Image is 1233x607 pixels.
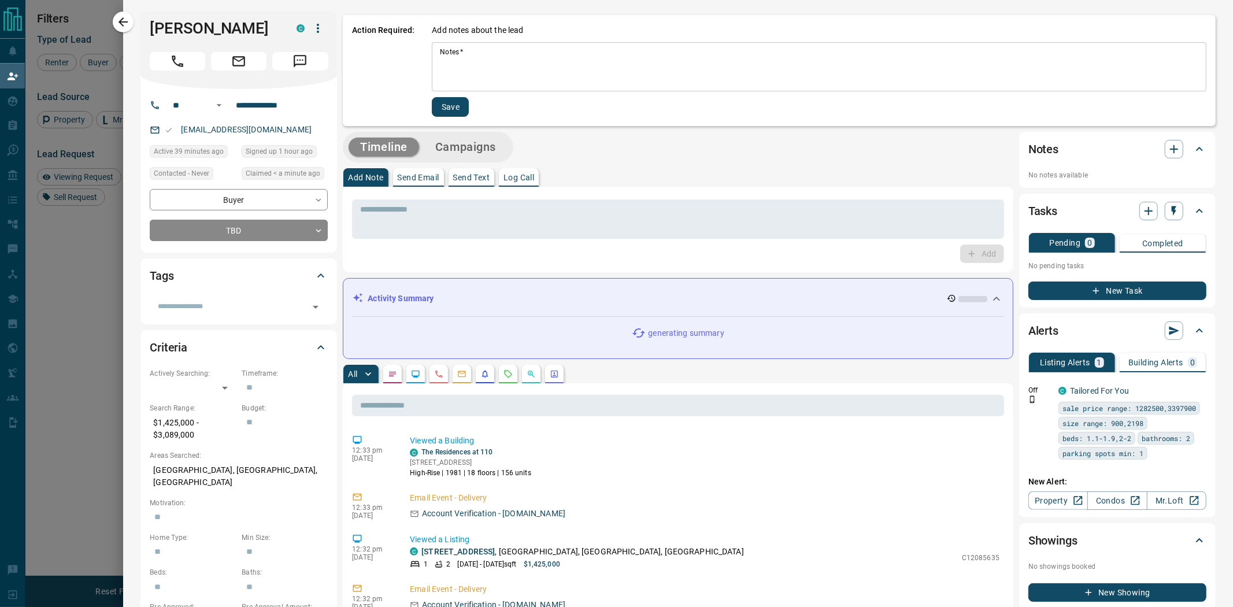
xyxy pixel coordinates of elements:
[457,369,466,379] svg: Emails
[527,369,536,379] svg: Opportunities
[154,146,224,157] span: Active 39 minutes ago
[150,267,173,285] h2: Tags
[410,435,999,447] p: Viewed a Building
[410,547,418,556] div: condos.ca
[458,559,517,569] p: [DATE] - [DATE] sqft
[150,498,328,508] p: Motivation:
[1028,257,1206,275] p: No pending tasks
[1087,239,1092,247] p: 0
[411,369,420,379] svg: Lead Browsing Activity
[503,369,513,379] svg: Requests
[150,338,187,357] h2: Criteria
[1147,491,1206,510] a: Mr.Loft
[1028,317,1206,345] div: Alerts
[648,327,724,339] p: generating summary
[150,413,236,445] p: $1,425,000 - $3,089,000
[1028,140,1058,158] h2: Notes
[1028,561,1206,572] p: No showings booked
[150,461,328,492] p: [GEOGRAPHIC_DATA], [GEOGRAPHIC_DATA], [GEOGRAPHIC_DATA]
[432,24,523,36] p: Add notes about the lead
[242,567,328,578] p: Baths:
[421,547,495,556] a: [STREET_ADDRESS]
[297,24,305,32] div: condos.ca
[410,449,418,457] div: condos.ca
[1028,583,1206,602] button: New Showing
[388,369,397,379] svg: Notes
[1128,358,1183,367] p: Building Alerts
[352,512,393,520] p: [DATE]
[421,448,493,456] a: The Residences at 110
[212,98,226,112] button: Open
[503,173,534,182] p: Log Call
[154,168,209,179] span: Contacted - Never
[150,19,279,38] h1: [PERSON_NAME]
[1087,491,1147,510] a: Condos
[1028,385,1051,395] p: Off
[432,97,469,117] button: Save
[424,559,428,569] p: 1
[353,288,1004,309] div: Activity Summary
[1097,358,1102,367] p: 1
[352,454,393,462] p: [DATE]
[352,545,393,553] p: 12:32 pm
[446,559,450,569] p: 2
[352,24,414,117] p: Action Required:
[410,583,999,595] p: Email Event - Delivery
[1058,387,1067,395] div: condos.ca
[1040,358,1090,367] p: Listing Alerts
[352,446,393,454] p: 12:33 pm
[150,532,236,543] p: Home Type:
[150,450,328,461] p: Areas Searched:
[453,173,490,182] p: Send Text
[410,457,531,468] p: [STREET_ADDRESS]
[434,369,443,379] svg: Calls
[1028,170,1206,180] p: No notes available
[352,504,393,512] p: 12:33 pm
[368,293,434,305] p: Activity Summary
[242,368,328,379] p: Timeframe:
[1028,395,1036,404] svg: Push Notification Only
[1028,476,1206,488] p: New Alert:
[246,146,313,157] span: Signed up 1 hour ago
[150,334,328,361] div: Criteria
[424,138,508,157] button: Campaigns
[1028,202,1057,220] h2: Tasks
[348,173,383,182] p: Add Note
[550,369,559,379] svg: Agent Actions
[242,403,328,413] p: Budget:
[398,173,439,182] p: Send Email
[1142,432,1190,444] span: bathrooms: 2
[352,595,393,603] p: 12:32 pm
[242,532,328,543] p: Min Size:
[165,126,173,134] svg: Email Valid
[150,220,328,241] div: TBD
[421,546,744,558] p: , [GEOGRAPHIC_DATA], [GEOGRAPHIC_DATA], [GEOGRAPHIC_DATA]
[1062,402,1196,414] span: sale price range: 1282500,3397900
[1028,531,1078,550] h2: Showings
[181,125,312,134] a: [EMAIL_ADDRESS][DOMAIN_NAME]
[1190,358,1195,367] p: 0
[211,52,266,71] span: Email
[1062,417,1143,429] span: size range: 900,2198
[150,567,236,578] p: Beds:
[242,145,328,161] div: Sun Oct 12 2025
[150,189,328,210] div: Buyer
[962,553,999,563] p: C12085635
[1028,321,1058,340] h2: Alerts
[1070,386,1129,395] a: Tailored For You
[150,145,236,161] div: Sun Oct 12 2025
[1028,527,1206,554] div: Showings
[1062,432,1131,444] span: beds: 1.1-1.9,2-2
[410,468,531,478] p: High-Rise | 1981 | 18 floors | 156 units
[1028,197,1206,225] div: Tasks
[1028,135,1206,163] div: Notes
[308,299,324,315] button: Open
[352,553,393,561] p: [DATE]
[524,559,560,569] p: $1,425,000
[422,508,565,520] p: Account Verification - [DOMAIN_NAME]
[410,492,999,504] p: Email Event - Delivery
[272,52,328,71] span: Message
[246,168,320,179] span: Claimed < a minute ago
[349,138,419,157] button: Timeline
[410,534,999,546] p: Viewed a Listing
